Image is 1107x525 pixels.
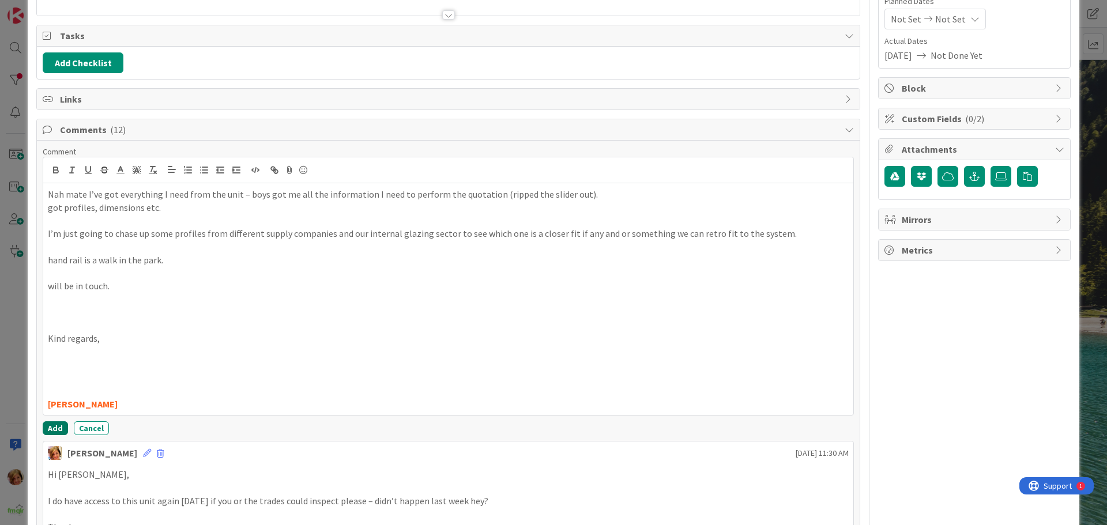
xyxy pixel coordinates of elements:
div: 1 [60,5,63,14]
span: Comment [43,146,76,157]
span: Comments [60,123,839,137]
button: Cancel [74,421,109,435]
span: Not Set [891,12,921,26]
span: Not Done Yet [931,48,982,62]
span: Metrics [902,243,1049,257]
p: Nah mate I’ve got everything I need from the unit – boys got me all the information I need to per... [48,188,849,201]
span: Custom Fields [902,112,1049,126]
span: Mirrors [902,213,1049,226]
p: Kind regards, [48,332,849,345]
span: Block [902,81,1049,95]
p: will be in touch. [48,280,849,293]
span: [DATE] [884,48,912,62]
span: ( 0/2 ) [965,113,984,124]
p: I do have access to this unit again [DATE] if you or the trades could inspect please – didn’t hap... [48,494,849,508]
p: I’m just going to chase up some profiles from different supply companies and our internal glazing... [48,227,849,240]
button: Add Checklist [43,52,123,73]
span: Actual Dates [884,35,1064,47]
div: [PERSON_NAME] [67,446,137,460]
span: Links [60,92,839,106]
span: ( 12 ) [110,124,126,135]
p: Hi [PERSON_NAME], [48,468,849,481]
img: KD [48,446,62,460]
span: Tasks [60,29,839,43]
p: got profiles, dimensions etc. [48,201,849,214]
span: Attachments [902,142,1049,156]
button: Add [43,421,68,435]
strong: [PERSON_NAME] [48,398,118,410]
span: [DATE] 11:30 AM [796,447,849,459]
p: hand rail is a walk in the park. [48,254,849,267]
span: Not Set [935,12,966,26]
span: Support [24,2,52,16]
